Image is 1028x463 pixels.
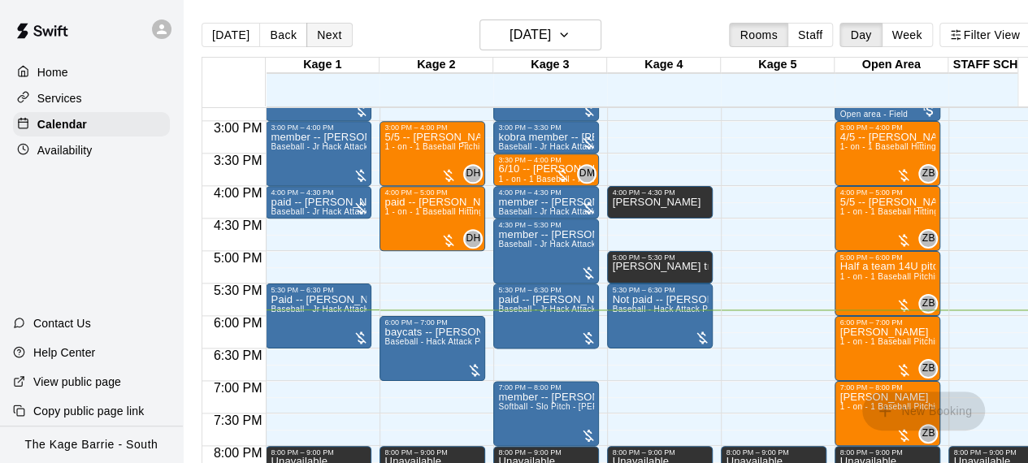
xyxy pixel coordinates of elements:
div: 5:30 PM – 6:30 PM [271,286,337,294]
span: 1 - on - 1 Baseball Pitching Clinic [839,337,968,346]
div: 5:30 PM – 6:30 PM: Not paid -- David Reid [607,283,713,348]
p: Calendar [37,116,87,132]
div: Dave Maxamenko [577,164,596,184]
div: 4:00 PM – 4:30 PM: paid -- nick galati [266,186,371,219]
span: DM [579,166,595,182]
span: Dan Hodgins [470,164,483,184]
button: [DATE] [479,19,601,50]
span: Zach Biery [925,424,938,444]
div: 8:00 PM – 9:00 PM [612,448,679,457]
div: Home [13,60,170,84]
div: Dan Hodgins [463,229,483,249]
span: 6:00 PM [210,316,267,330]
span: DH [466,231,480,247]
div: 4:30 PM – 5:30 PM [498,221,565,229]
p: Services [37,90,82,106]
div: Zach Biery [918,164,938,184]
div: 4:00 PM – 5:00 PM: paid -- Keegan McGrath-Samson [380,186,485,251]
span: 3:30 PM [210,154,267,167]
a: Calendar [13,112,170,136]
p: The Kage Barrie - South [25,436,158,453]
span: 3:00 PM [210,121,267,135]
div: Open Area [835,58,948,73]
div: 7:00 PM – 8:00 PM: 1 - on - 1 Baseball Pitching Clinic [835,381,940,446]
div: 5:30 PM – 6:30 PM: paid -- Mike KleinGebbinck [493,283,599,348]
span: Dan Hodgins [470,229,483,249]
span: 4:30 PM [210,219,267,232]
span: 6:30 PM [210,348,267,362]
div: 3:00 PM – 3:30 PM: kobra member -- jake logie [493,121,599,154]
div: 4:00 PM – 4:30 PM: Dario tryout [607,186,713,219]
div: 5:30 PM – 6:30 PM [612,286,679,294]
div: 7:00 PM – 8:00 PM [498,383,565,392]
div: 8:00 PM – 9:00 PM [384,448,451,457]
span: Baseball - Hack Attack Pitching Machine - Ideal for 14U and older players [612,305,896,314]
div: 4:00 PM – 5:00 PM [384,188,451,197]
span: 5:00 PM [210,251,267,265]
div: 3:00 PM – 4:00 PM: 5/5 -- Peter Critelli [380,121,485,186]
span: Baseball - Jr Hack Attack Pitching Machine - Perfect for all ages and skill levels! [498,207,807,216]
span: 4:00 PM [210,186,267,200]
div: 3:30 PM – 4:00 PM: 6/10 -- Cohen Bouffard [493,154,599,186]
span: 1 - on - 1 Baseball Pitching Clinic [839,272,968,281]
span: You don't have the permission to add bookings [862,403,985,417]
div: 4:00 PM – 5:00 PM [839,188,906,197]
div: 3:00 PM – 4:00 PM: member -- Allan Chippett [266,121,371,186]
div: 8:00 PM – 9:00 PM [498,448,565,457]
div: Zach Biery [918,424,938,444]
div: Services [13,86,170,110]
div: 3:00 PM – 4:00 PM [839,123,906,132]
button: Staff [787,23,834,47]
span: ZB [922,426,935,442]
div: Kage 5 [721,58,835,73]
span: Baseball - Jr Hack Attack Pitching Machine - Perfect for all ages and skill levels! [498,240,807,249]
div: Dan Hodgins [463,164,483,184]
div: 3:30 PM – 4:00 PM [498,156,565,164]
button: Day [839,23,882,47]
div: 7:00 PM – 8:00 PM [839,383,906,392]
span: Baseball - Jr Hack Attack with Feeder - DO NOT NEED SECOND PERSON [271,305,561,314]
span: Baseball - Jr Hack Attack Pitching Machine - Perfect for all ages and skill levels! [498,142,807,151]
span: Zach Biery [925,164,938,184]
div: 6:00 PM – 7:00 PM [839,318,906,327]
div: Zach Biery [918,359,938,379]
div: 4:00 PM – 5:00 PM: 5/5 -- Griffin McIntosh-Shepley [835,186,940,251]
span: 1 - on - 1 Baseball Hitting and Pitching Clinic [839,207,1013,216]
div: 5:00 PM – 5:30 PM: Liam stevens tryout [607,251,713,283]
div: Availability [13,138,170,162]
span: ZB [922,296,935,312]
div: Zach Biery [918,294,938,314]
span: Dave Maxamenko [583,164,596,184]
div: 5:30 PM – 6:30 PM: Paid -- Caleb Cain-Plante [266,283,371,348]
p: Help Center [33,344,95,361]
span: Baseball - Jr Hack Attack with Feeder - DO NOT NEED SECOND PERSON [271,142,561,151]
p: Copy public page link [33,403,144,419]
div: 6:00 PM – 7:00 PM: baycats -- Francisco Hernandez [380,316,485,381]
div: 8:00 PM – 9:00 PM [953,448,1020,457]
span: Baseball - Jr Hack Attack with Feeder - DO NOT NEED SECOND PERSON [271,207,561,216]
span: 1- on - 1 Baseball Hitting Clinic [839,142,960,151]
span: 1 - on - 1 Baseball Hitting and Pitching Clinic [384,207,557,216]
span: Softball - Slo Pitch - [PERSON_NAME] Fed Pitching Machine [498,402,735,411]
span: 7:30 PM [210,413,267,427]
h6: [DATE] [510,24,551,46]
span: Baseball - Jr Hack Attack Pitching Machine - Perfect for all ages and skill levels! [498,305,807,314]
span: 5:30 PM [210,283,267,297]
span: 1 - on - 1 Baseball Pitching Clinic [384,142,513,151]
div: 4:00 PM – 4:30 PM [498,188,565,197]
div: 3:00 PM – 4:00 PM [384,123,451,132]
div: 3:00 PM – 4:00 PM: 4/5 -- Griffin McIntosh-Shepley [835,121,940,186]
div: 4:30 PM – 5:30 PM: member -- Darryl King [493,219,599,283]
div: 6:00 PM – 7:00 PM: 1 - on - 1 Baseball Pitching Clinic [835,316,940,381]
button: Next [306,23,352,47]
p: Home [37,64,68,80]
span: 1 - on - 1 Baseball - Pitching Clinic [498,175,632,184]
span: Open area - Field [839,110,907,119]
span: Zach Biery [925,294,938,314]
div: 3:00 PM – 3:30 PM [498,123,565,132]
div: 6:00 PM – 7:00 PM [384,318,451,327]
span: ZB [922,166,935,182]
span: All customers have paid [922,102,938,119]
div: Kage 3 [493,58,607,73]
